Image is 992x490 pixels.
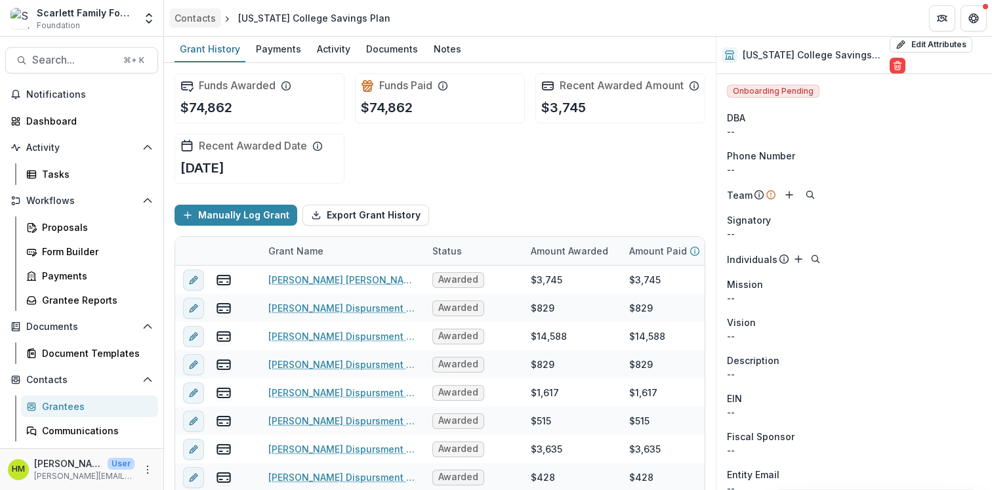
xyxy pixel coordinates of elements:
[629,357,653,371] div: $829
[727,468,779,481] span: Entity Email
[169,9,221,28] a: Contacts
[531,414,551,428] div: $515
[175,37,245,62] a: Grant History
[140,462,155,478] button: More
[21,396,158,417] a: Grantees
[175,39,245,58] div: Grant History
[302,205,429,226] button: Export Grant History
[216,272,232,288] button: view-payments
[21,342,158,364] a: Document Templates
[890,37,972,52] button: Edit Attributes
[727,253,777,266] p: Individuals
[629,244,687,258] p: Amount Paid
[531,329,567,343] div: $14,588
[42,245,148,258] div: Form Builder
[531,386,559,399] div: $1,617
[727,125,982,138] div: --
[26,114,148,128] div: Dashboard
[268,273,417,287] a: [PERSON_NAME] [PERSON_NAME] Dispursment Request - $3819
[5,369,158,390] button: Open Contacts
[727,163,982,176] div: --
[183,270,204,291] button: edit
[361,37,423,62] a: Documents
[808,251,823,267] button: Search
[216,300,232,316] button: view-payments
[21,216,158,238] a: Proposals
[802,187,818,203] button: Search
[727,405,982,419] div: --
[424,244,470,258] div: Status
[438,302,478,314] span: Awarded
[531,470,555,484] div: $428
[629,301,653,315] div: $829
[216,470,232,485] button: view-payments
[523,244,616,258] div: Amount Awarded
[428,39,466,58] div: Notes
[251,39,306,58] div: Payments
[379,79,432,92] h2: Funds Paid
[629,329,665,343] div: $14,588
[727,227,982,241] div: --
[183,382,204,403] button: edit
[428,37,466,62] a: Notes
[312,37,356,62] a: Activity
[21,420,158,441] a: Communications
[268,414,417,428] a: [PERSON_NAME] Dispursment Request - $3496
[260,237,424,265] div: Grant Name
[727,430,795,443] span: Fiscal Sponsor
[727,367,982,381] p: --
[183,298,204,319] button: edit
[727,149,795,163] span: Phone Number
[183,326,204,347] button: edit
[727,316,756,329] span: Vision
[523,237,621,265] div: Amount Awarded
[34,470,134,482] p: [PERSON_NAME][EMAIL_ADDRESS][DOMAIN_NAME]
[268,329,417,343] a: [PERSON_NAME] Dispursment Request - $14588
[216,413,232,429] button: view-payments
[268,442,417,456] a: [PERSON_NAME] Dispursment Request - $15000
[438,387,478,398] span: Awarded
[183,439,204,460] button: edit
[438,274,478,285] span: Awarded
[727,443,982,457] div: --
[21,289,158,311] a: Grantee Reports
[199,79,276,92] h2: Funds Awarded
[438,331,478,342] span: Awarded
[42,346,148,360] div: Document Templates
[531,357,554,371] div: $829
[5,84,158,105] button: Notifications
[727,277,763,291] span: Mission
[26,321,137,333] span: Documents
[251,37,306,62] a: Payments
[183,411,204,432] button: edit
[180,158,224,178] p: [DATE]
[21,241,158,262] a: Form Builder
[929,5,955,31] button: Partners
[531,301,554,315] div: $829
[140,5,158,31] button: Open entity switcher
[629,470,653,484] div: $428
[42,269,148,283] div: Payments
[42,293,148,307] div: Grantee Reports
[5,447,158,468] button: Open Data & Reporting
[180,98,232,117] p: $74,862
[268,470,417,484] a: [PERSON_NAME] Dispursment Request - $3496
[26,142,137,153] span: Activity
[727,354,779,367] span: Description
[26,195,137,207] span: Workflows
[727,188,753,202] p: Team
[361,39,423,58] div: Documents
[108,458,134,470] p: User
[216,357,232,373] button: view-payments
[42,167,148,181] div: Tasks
[727,392,742,405] p: EIN
[26,375,137,386] span: Contacts
[727,329,982,343] p: --
[560,79,684,92] h2: Recent Awarded Amount
[781,187,797,203] button: Add
[438,359,478,370] span: Awarded
[199,140,307,152] h2: Recent Awarded Date
[727,291,982,305] p: --
[621,237,720,265] div: Amount Paid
